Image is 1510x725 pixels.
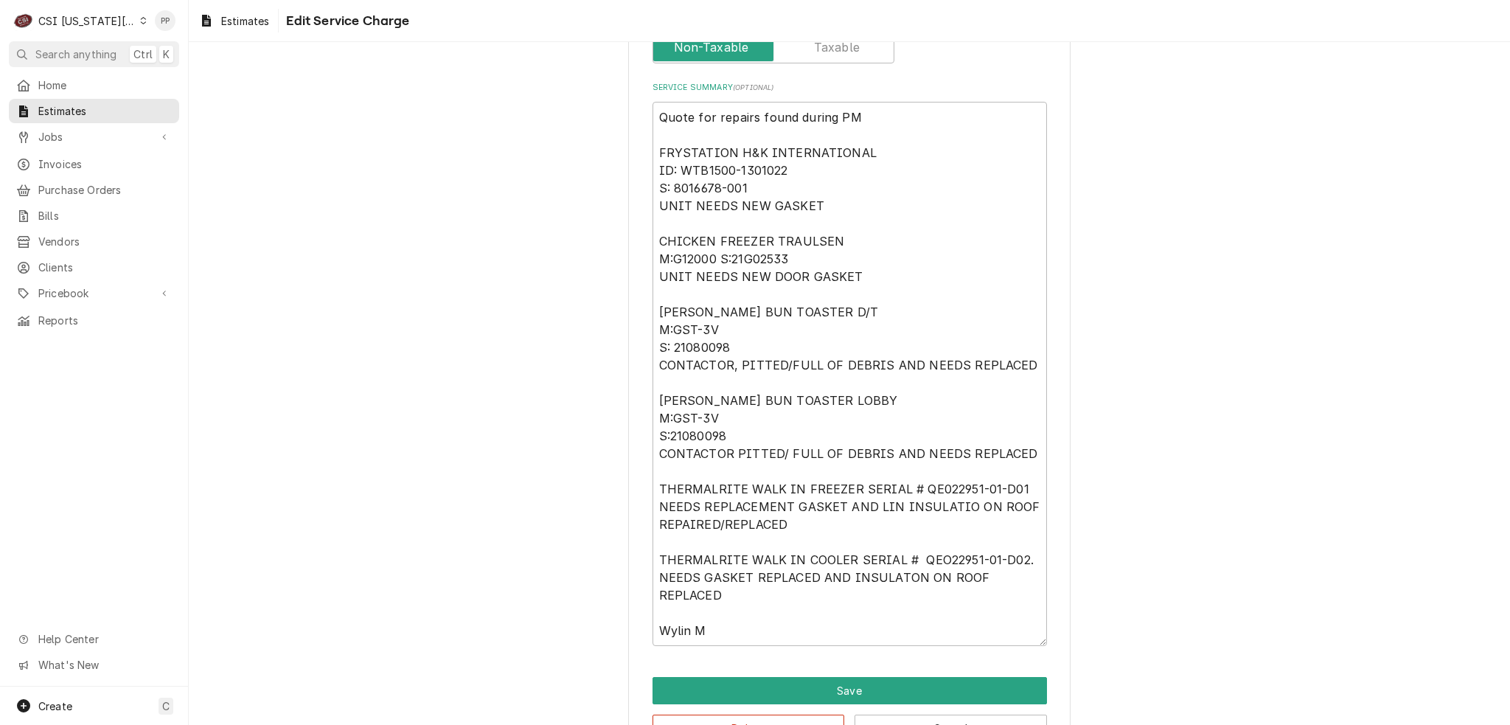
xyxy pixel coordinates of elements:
[9,281,179,305] a: Go to Pricebook
[38,182,172,198] span: Purchase Orders
[13,10,34,31] div: CSI Kansas City's Avatar
[9,152,179,176] a: Invoices
[9,99,179,123] a: Estimates
[653,82,1047,94] label: Service Summary
[38,631,170,647] span: Help Center
[9,73,179,97] a: Home
[9,41,179,67] button: Search anythingCtrlK
[38,700,72,712] span: Create
[733,83,774,91] span: ( optional )
[162,698,170,714] span: C
[155,10,175,31] div: Philip Potter's Avatar
[38,103,172,119] span: Estimates
[221,13,269,29] span: Estimates
[9,125,179,149] a: Go to Jobs
[653,102,1047,646] textarea: Quote for repairs found during PM FRYSTATION H&K INTERNATIONAL ID: WTB1500-1301022 S: 8016678-001...
[193,9,275,33] a: Estimates
[38,234,172,249] span: Vendors
[653,677,1047,704] div: Button Group Row
[163,46,170,62] span: K
[9,308,179,333] a: Reports
[133,46,153,62] span: Ctrl
[9,229,179,254] a: Vendors
[38,13,136,29] div: CSI [US_STATE][GEOGRAPHIC_DATA]
[9,178,179,202] a: Purchase Orders
[9,653,179,677] a: Go to What's New
[282,11,409,31] span: Edit Service Charge
[38,208,172,223] span: Bills
[38,260,172,275] span: Clients
[9,627,179,651] a: Go to Help Center
[38,313,172,328] span: Reports
[38,129,150,145] span: Jobs
[38,657,170,673] span: What's New
[13,10,34,31] div: C
[653,82,1047,646] div: Service Summary
[35,46,116,62] span: Search anything
[38,285,150,301] span: Pricebook
[653,677,1047,704] button: Save
[9,255,179,280] a: Clients
[155,10,175,31] div: PP
[38,77,172,93] span: Home
[38,156,172,172] span: Invoices
[9,204,179,228] a: Bills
